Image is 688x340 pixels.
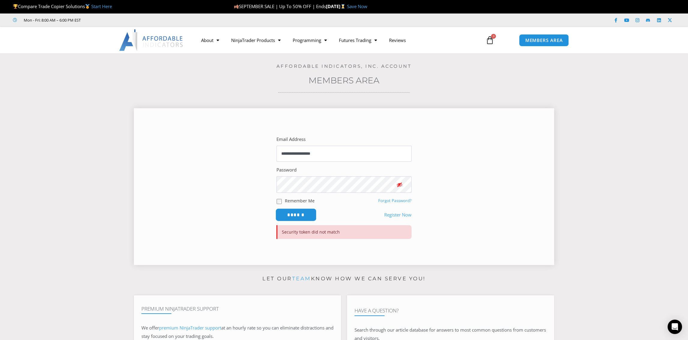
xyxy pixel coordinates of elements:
img: 🏆 [13,4,18,9]
iframe: Customer reviews powered by Trustpilot [89,17,179,23]
img: ⌛ [341,4,345,9]
p: Let our know how we can serve you! [134,274,554,284]
img: 🥇 [85,4,90,9]
a: Affordable Indicators, Inc. Account [276,63,412,69]
span: 0 [491,34,496,39]
label: Password [276,166,297,174]
span: MEMBERS AREA [525,38,563,43]
img: 🍂 [234,4,239,9]
a: Register Now [384,211,412,219]
button: Show password [388,176,412,193]
label: Remember Me [285,198,315,204]
a: 0 [476,31,503,49]
span: Compare Trade Copier Solutions [13,3,112,9]
div: Open Intercom Messenger [668,320,682,334]
a: About [195,33,225,47]
strong: [DATE] [326,3,347,9]
h4: Premium NinjaTrader Support [141,306,333,312]
a: Programming [287,33,333,47]
a: Members Area [309,75,379,85]
h4: Have A Question? [355,308,547,314]
img: LogoAI | Affordable Indicators – NinjaTrader [119,29,184,51]
nav: Menu [195,33,478,47]
span: We offer [141,325,159,331]
a: Reviews [383,33,412,47]
a: Forgot Password? [378,198,412,203]
a: Save Now [347,3,367,9]
a: MEMBERS AREA [519,34,569,46]
span: Mon - Fri: 8:00 AM – 6:00 PM EST [22,16,81,24]
label: Email Address [276,135,306,144]
span: at an hourly rate so you can eliminate distractions and stay focused on your trading goals. [141,325,333,339]
a: Futures Trading [333,33,383,47]
a: team [292,276,311,282]
a: premium NinjaTrader support [159,325,221,331]
a: NinjaTrader Products [225,33,287,47]
p: Security token did not match [276,225,412,239]
span: SEPTEMBER SALE | Up To 50% OFF | Ends [234,3,326,9]
a: Start Here [91,3,112,9]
